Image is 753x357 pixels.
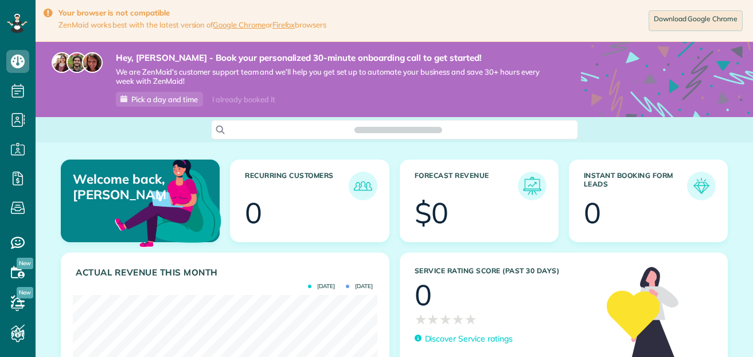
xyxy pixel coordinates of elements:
[116,92,203,107] a: Pick a day and time
[245,172,348,200] h3: Recurring Customers
[427,309,439,329] span: ★
[116,67,547,87] span: We are ZenMaid’s customer support team and we’ll help you get set up to automate your business an...
[584,199,601,227] div: 0
[346,284,373,289] span: [DATE]
[415,309,427,329] span: ★
[76,267,377,278] h3: Actual Revenue this month
[415,199,449,227] div: $0
[366,124,431,135] span: Search ZenMaid…
[112,146,224,258] img: dashboard_welcome-42a62b7d889689a78055ac9021e634bf52bae3f8056760290aed330b23ab8690.png
[58,20,326,30] span: ZenMaid works best with the latest version of or browsers
[352,174,374,197] img: icon_recurring_customers-cf858462ba22bcd05b5a5880d41d6543d210077de5bb9ebc9590e49fd87d84ed.png
[116,52,547,64] strong: Hey, [PERSON_NAME] - Book your personalized 30-minute onboarding call to get started!
[272,20,295,29] a: Firefox
[213,20,266,29] a: Google Chrome
[584,172,687,200] h3: Instant Booking Form Leads
[415,281,432,309] div: 0
[465,309,477,329] span: ★
[82,52,103,73] img: michelle-19f622bdf1676172e81f8f8fba1fb50e276960ebfe0243fe18214015130c80e4.jpg
[690,174,713,197] img: icon_form_leads-04211a6a04a5b2264e4ee56bc0799ec3eb69b7e499cbb523a139df1d13a81ae0.png
[58,8,326,18] strong: Your browser is not compatible
[52,52,72,73] img: maria-72a9807cf96188c08ef61303f053569d2e2a8a1cde33d635c8a3ac13582a053d.jpg
[17,258,33,269] span: New
[67,52,87,73] img: jorge-587dff0eeaa6aab1f244e6dc62b8924c3b6ad411094392a53c71c6c4a576187d.jpg
[521,174,544,197] img: icon_forecast_revenue-8c13a41c7ed35a8dcfafea3cbb826a0462acb37728057bba2d056411b612bbbe.png
[308,284,335,289] span: [DATE]
[452,309,465,329] span: ★
[73,172,167,202] p: Welcome back, [PERSON_NAME]!
[415,333,513,345] a: Discover Service ratings
[245,199,262,227] div: 0
[415,172,518,200] h3: Forecast Revenue
[649,10,743,31] a: Download Google Chrome
[439,309,452,329] span: ★
[425,333,513,345] p: Discover Service ratings
[205,92,282,107] div: I already booked it
[131,95,198,104] span: Pick a day and time
[415,267,595,275] h3: Service Rating score (past 30 days)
